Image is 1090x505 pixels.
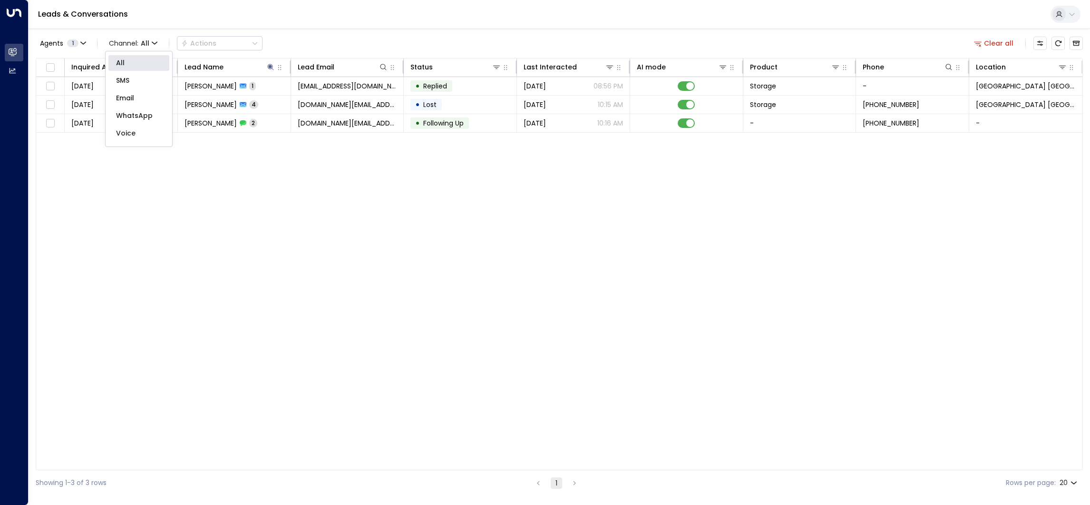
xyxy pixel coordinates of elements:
span: Web Chat [116,146,151,156]
span: All [116,58,125,68]
span: SMS [116,76,129,86]
span: Email [116,93,134,103]
span: WhatsApp [116,111,153,121]
span: Voice [116,128,136,138]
